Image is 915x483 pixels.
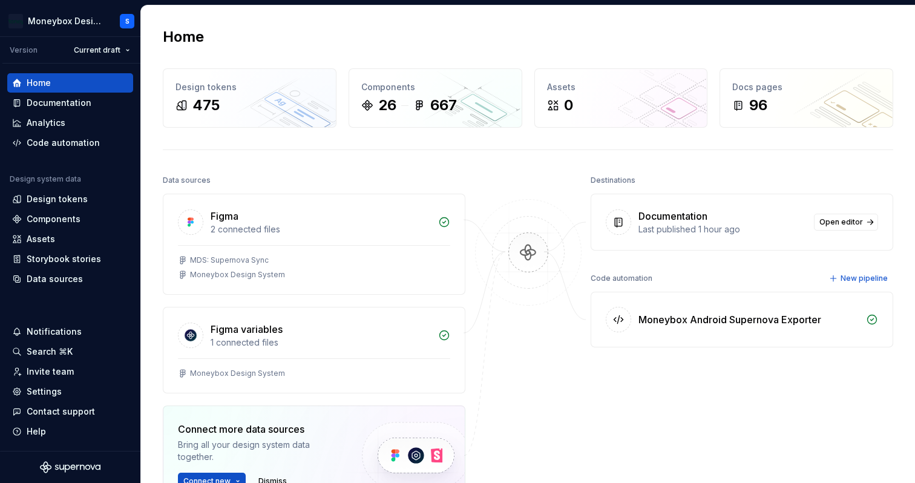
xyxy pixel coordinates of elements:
div: 667 [430,96,457,115]
div: Documentation [638,209,707,223]
div: Components [361,81,510,93]
a: Design tokens475 [163,68,336,128]
div: Figma [211,209,238,223]
button: Search ⌘K [7,342,133,361]
a: Settings [7,382,133,401]
div: 0 [564,96,573,115]
div: Notifications [27,326,82,338]
div: Moneybox Design System [190,270,285,280]
div: Search ⌘K [27,346,73,358]
div: Settings [27,386,62,398]
div: 26 [378,96,396,115]
button: Current draft [68,42,136,59]
div: Moneybox Android Supernova Exporter [638,312,821,327]
div: Analytics [27,117,65,129]
div: Connect more data sources [178,422,341,436]
span: Open editor [819,217,863,227]
div: Assets [27,233,55,245]
div: Documentation [27,97,91,109]
img: c17557e8-ebdc-49e2-ab9e-7487adcf6d53.png [8,14,23,28]
a: Storybook stories [7,249,133,269]
div: MDS: Supernova Sync [190,255,269,265]
button: Moneybox Design SystemS [2,8,138,34]
div: Design system data [10,174,81,184]
div: Version [10,45,38,55]
button: New pipeline [825,270,893,287]
a: Open editor [814,214,878,231]
div: 475 [192,96,220,115]
a: Components [7,209,133,229]
div: Components [27,213,80,225]
a: Analytics [7,113,133,133]
div: Assets [547,81,695,93]
a: Components26667 [349,68,522,128]
div: Help [27,425,46,438]
span: Current draft [74,45,120,55]
div: 2 connected files [211,223,431,235]
div: Home [27,77,51,89]
button: Contact support [7,402,133,421]
a: Design tokens [7,189,133,209]
div: S [125,16,130,26]
button: Notifications [7,322,133,341]
a: Code automation [7,133,133,153]
div: Code automation [591,270,652,287]
a: Home [7,73,133,93]
a: Figma variables1 connected filesMoneybox Design System [163,307,465,393]
div: Contact support [27,406,95,418]
a: Data sources [7,269,133,289]
a: Docs pages96 [720,68,893,128]
div: Storybook stories [27,253,101,265]
div: Bring all your design system data together. [178,439,341,463]
svg: Supernova Logo [40,461,100,473]
a: Figma2 connected filesMDS: Supernova SyncMoneybox Design System [163,194,465,295]
a: Invite team [7,362,133,381]
a: Documentation [7,93,133,113]
div: Last published 1 hour ago [638,223,807,235]
a: Assets [7,229,133,249]
div: Code automation [27,137,100,149]
div: Destinations [591,172,635,189]
div: Moneybox Design System [28,15,105,27]
div: Invite team [27,366,74,378]
div: Data sources [163,172,211,189]
div: Design tokens [175,81,324,93]
div: Design tokens [27,193,88,205]
div: Data sources [27,273,83,285]
div: Moneybox Design System [190,369,285,378]
div: 96 [749,96,767,115]
div: Figma variables [211,322,283,337]
span: New pipeline [841,274,888,283]
a: Assets0 [534,68,708,128]
div: 1 connected files [211,337,431,349]
button: Help [7,422,133,441]
h2: Home [163,27,204,47]
div: Docs pages [732,81,881,93]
